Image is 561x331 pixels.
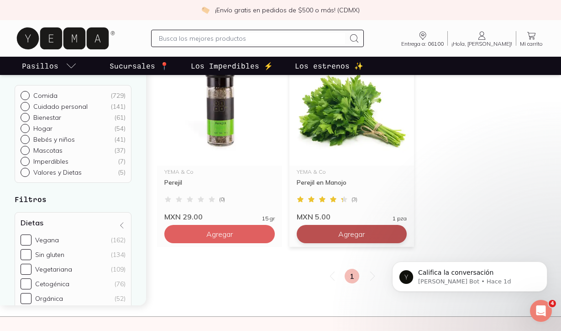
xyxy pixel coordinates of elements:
a: 1 [345,269,359,283]
input: Sin gluten(134) [21,249,31,260]
button: Agregar [297,225,407,243]
span: ¡Hola, [PERSON_NAME]! [451,41,512,47]
a: pasillo-todos-link [20,57,79,75]
iframe: Intercom live chat [530,300,552,322]
a: Los estrenos ✨ [293,57,365,75]
a: Perejil en ManojoYEMA & CoPerejil en Manojo(3)MXN 5.001 pza [289,53,414,221]
span: Agregar [338,230,365,239]
span: Agregar [206,230,233,239]
input: Vegana(162) [21,235,31,246]
div: (52) [115,294,126,303]
p: Cuidado personal [33,102,88,111]
div: (109) [111,265,126,273]
p: Valores y Dietas [33,168,82,176]
div: Orgánica [35,294,63,303]
img: check [201,6,210,14]
iframe: Intercom notifications mensaje [378,242,561,306]
span: MXN 5.00 [297,212,330,221]
span: 15 gr [262,216,275,221]
strong: Filtros [15,195,47,203]
a: ¡Hola, [PERSON_NAME]! [448,30,516,47]
a: Entrega a: 06100 [398,30,447,47]
p: Mascotas [33,146,63,155]
img: Perejil [157,53,282,165]
p: ¡Envío gratis en pedidos de $500 o más! (CDMX) [215,5,360,15]
div: Vegana [35,236,59,244]
div: (134) [111,251,126,259]
p: Los estrenos ✨ [295,60,363,71]
p: Hogar [33,124,52,133]
div: Perejil en Manojo [297,178,407,195]
div: YEMA & Co [297,169,407,175]
div: ( 61 ) [114,113,126,122]
div: ( 7 ) [118,157,126,165]
a: PerejilYEMA & CoPerejil(0)MXN 29.0015 gr [157,53,282,221]
p: Pasillos [22,60,58,71]
a: Mi carrito [516,30,546,47]
p: Comida [33,91,58,100]
p: Los Imperdibles ⚡️ [191,60,273,71]
span: Entrega a: 06100 [401,41,444,47]
input: Cetogénica(76) [21,278,31,289]
div: Vegetariana [35,265,72,273]
p: Bienestar [33,113,61,122]
div: ( 54 ) [114,124,126,133]
div: (162) [111,236,126,244]
p: Bebés y niños [33,135,75,144]
div: ( 41 ) [114,135,126,144]
span: Mi carrito [520,41,543,47]
div: ( 37 ) [114,146,126,155]
span: MXN 29.00 [164,212,203,221]
input: Orgánica(52) [21,293,31,304]
a: Los Imperdibles ⚡️ [189,57,275,75]
input: Vegetariana(109) [21,264,31,275]
a: Sucursales 📍 [108,57,171,75]
div: ( 729 ) [110,91,126,100]
p: Imperdibles [33,157,68,165]
span: 4 [549,300,556,307]
div: (76) [115,280,126,288]
span: ( 3 ) [351,197,357,202]
p: Sucursales 📍 [110,60,169,71]
div: Perejil [164,178,275,195]
div: ( 141 ) [110,102,126,111]
span: 1 pza [393,216,407,221]
img: Perejil en Manojo [289,53,414,165]
div: Sin gluten [35,251,64,259]
input: Busca los mejores productos [159,33,345,44]
span: ( 0 ) [219,197,225,202]
div: ( 5 ) [118,168,126,176]
h4: Dietas [21,218,43,227]
div: Cetogénica [35,280,69,288]
div: YEMA & Co [164,169,275,175]
button: Agregar [164,225,275,243]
